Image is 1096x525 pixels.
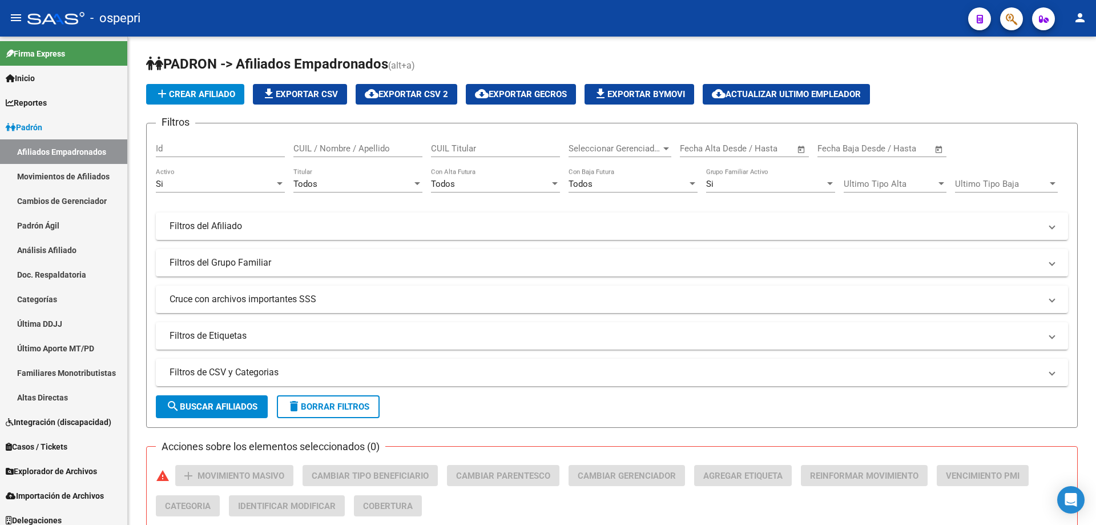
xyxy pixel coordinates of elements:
span: Cambiar Parentesco [456,471,550,481]
input: Fecha inicio [817,143,864,154]
mat-icon: delete [287,399,301,413]
button: Open calendar [795,143,808,156]
mat-expansion-panel-header: Cruce con archivos importantes SSS [156,286,1068,313]
span: Crear Afiliado [155,89,235,99]
mat-icon: file_download [594,87,607,101]
button: Borrar Filtros [277,395,380,418]
input: Fecha fin [874,143,929,154]
mat-icon: menu [9,11,23,25]
button: Exportar Bymovi [585,84,694,105]
button: Buscar Afiliados [156,395,268,418]
span: PADRON -> Afiliados Empadronados [146,56,388,72]
span: Movimiento Masivo [198,471,284,481]
span: Categoria [165,501,211,511]
span: - ospepri [90,6,140,31]
mat-expansion-panel-header: Filtros de Etiquetas [156,322,1068,350]
button: Cambiar Tipo Beneficiario [303,465,438,486]
h3: Acciones sobre los elementos seleccionados (0) [156,439,385,455]
mat-icon: cloud_download [365,87,378,101]
span: Agregar Etiqueta [703,471,783,481]
span: Importación de Archivos [6,490,104,502]
button: Actualizar ultimo Empleador [703,84,870,105]
span: Cambiar Tipo Beneficiario [312,471,429,481]
button: Categoria [156,495,220,516]
button: Exportar CSV 2 [356,84,457,105]
span: Actualizar ultimo Empleador [712,89,861,99]
button: Cobertura [354,495,422,516]
span: Reinformar Movimiento [810,471,918,481]
span: Borrar Filtros [287,402,369,412]
button: Reinformar Movimiento [801,465,928,486]
mat-panel-title: Filtros del Afiliado [170,220,1041,233]
button: Movimiento Masivo [175,465,293,486]
button: Exportar GECROS [466,84,576,105]
span: Cambiar Gerenciador [578,471,676,481]
button: Crear Afiliado [146,84,244,105]
input: Fecha inicio [680,143,726,154]
span: Todos [431,179,455,189]
span: Identificar Modificar [238,501,336,511]
span: Todos [569,179,593,189]
button: Open calendar [933,143,946,156]
mat-icon: cloud_download [475,87,489,101]
mat-panel-title: Filtros de CSV y Categorias [170,366,1041,379]
button: Cambiar Parentesco [447,465,559,486]
span: Padrón [6,121,42,134]
button: Cambiar Gerenciador [569,465,685,486]
span: Exportar CSV 2 [365,89,448,99]
span: Si [706,179,714,189]
mat-icon: cloud_download [712,87,726,101]
mat-icon: person [1073,11,1087,25]
span: Si [156,179,163,189]
mat-panel-title: Filtros del Grupo Familiar [170,257,1041,269]
mat-expansion-panel-header: Filtros del Afiliado [156,213,1068,240]
mat-icon: search [166,399,180,413]
span: Exportar CSV [262,89,338,99]
mat-expansion-panel-header: Filtros de CSV y Categorias [156,359,1068,386]
span: Inicio [6,72,35,85]
span: Exportar Bymovi [594,89,685,99]
h3: Filtros [156,114,195,130]
span: Cobertura [363,501,413,511]
mat-icon: add [155,87,169,101]
mat-panel-title: Cruce con archivos importantes SSS [170,293,1041,306]
button: Vencimiento PMI [937,465,1029,486]
mat-panel-title: Filtros de Etiquetas [170,330,1041,342]
span: Seleccionar Gerenciador [569,143,661,154]
mat-icon: add [182,469,195,483]
mat-expansion-panel-header: Filtros del Grupo Familiar [156,249,1068,276]
mat-icon: file_download [262,87,276,101]
span: Todos [293,179,317,189]
span: Integración (discapacidad) [6,416,111,428]
mat-icon: warning [156,469,170,483]
span: Ultimo Tipo Baja [955,179,1047,189]
span: Buscar Afiliados [166,402,257,412]
button: Identificar Modificar [229,495,345,516]
button: Agregar Etiqueta [694,465,792,486]
span: Reportes [6,97,47,109]
span: Ultimo Tipo Alta [844,179,936,189]
span: Exportar GECROS [475,89,567,99]
span: Casos / Tickets [6,440,67,453]
span: Firma Express [6,47,65,60]
button: Exportar CSV [253,84,347,105]
div: Open Intercom Messenger [1057,486,1085,514]
span: Explorador de Archivos [6,465,97,478]
input: Fecha fin [736,143,792,154]
span: (alt+a) [388,60,415,71]
span: Vencimiento PMI [946,471,1020,481]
